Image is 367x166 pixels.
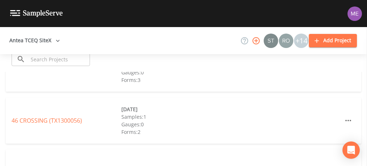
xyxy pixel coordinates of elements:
[347,6,362,21] img: d4d65db7c401dd99d63b7ad86343d265
[279,34,293,48] img: 7e5c62b91fde3b9fc00588adc1700c9a
[121,121,231,128] div: Gauges: 0
[121,76,231,84] div: Forms: 3
[121,113,231,121] div: Samples: 1
[279,34,294,48] div: Rodolfo Ramirez
[309,34,357,47] button: Add Project
[121,128,231,136] div: Forms: 2
[264,34,278,48] img: c0670e89e469b6405363224a5fca805c
[10,10,63,17] img: logo
[121,105,231,113] div: [DATE]
[28,53,90,66] input: Search Projects
[12,117,82,125] a: 46 CROSSING (TX1300056)
[294,34,308,48] div: +14
[263,34,279,48] div: Stan Porter
[342,141,360,159] div: Open Intercom Messenger
[121,69,231,76] div: Gauges: 0
[7,34,63,47] button: Antea TCEQ SiteX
